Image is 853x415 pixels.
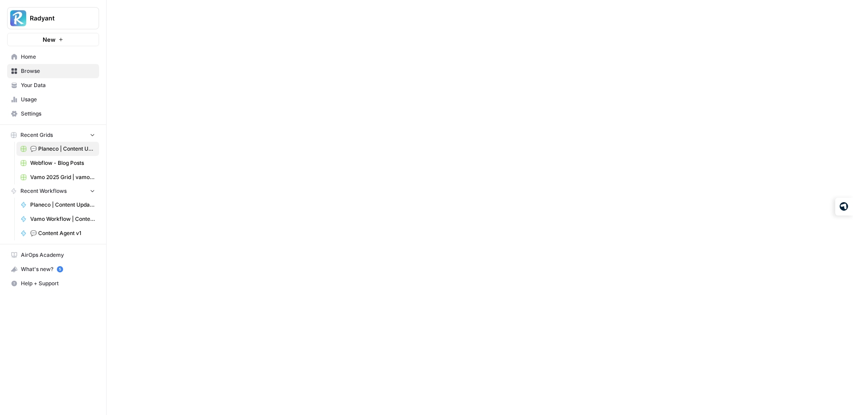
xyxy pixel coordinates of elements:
[7,276,99,291] button: Help + Support
[21,251,95,259] span: AirOps Academy
[16,156,99,170] a: Webflow - Blog Posts
[30,215,95,223] span: Vamo Workflow | Content Update Sie zu du
[20,187,67,195] span: Recent Workflows
[21,110,95,118] span: Settings
[7,33,99,46] button: New
[43,35,56,44] span: New
[16,142,99,156] a: 💬 Planeco | Content Update at Scale
[30,201,95,209] span: Planeco | Content Update Summary of Changes
[7,7,99,29] button: Workspace: Radyant
[21,81,95,89] span: Your Data
[20,131,53,139] span: Recent Grids
[16,212,99,226] a: Vamo Workflow | Content Update Sie zu du
[7,78,99,92] a: Your Data
[21,96,95,104] span: Usage
[7,262,99,276] button: What's new? 5
[21,53,95,61] span: Home
[21,67,95,75] span: Browse
[7,64,99,78] a: Browse
[30,229,95,237] span: 💬 Content Agent v1
[16,170,99,184] a: Vamo 2025 Grid | vamo-energy
[7,248,99,262] a: AirOps Academy
[21,279,95,287] span: Help + Support
[30,14,84,23] span: Radyant
[10,10,26,26] img: Radyant Logo
[57,266,63,272] a: 5
[30,159,95,167] span: Webflow - Blog Posts
[8,263,99,276] div: What's new?
[59,267,61,271] text: 5
[16,226,99,240] a: 💬 Content Agent v1
[16,198,99,212] a: Planeco | Content Update Summary of Changes
[7,92,99,107] a: Usage
[7,128,99,142] button: Recent Grids
[7,184,99,198] button: Recent Workflows
[7,107,99,121] a: Settings
[30,145,95,153] span: 💬 Planeco | Content Update at Scale
[30,173,95,181] span: Vamo 2025 Grid | vamo-energy
[7,50,99,64] a: Home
